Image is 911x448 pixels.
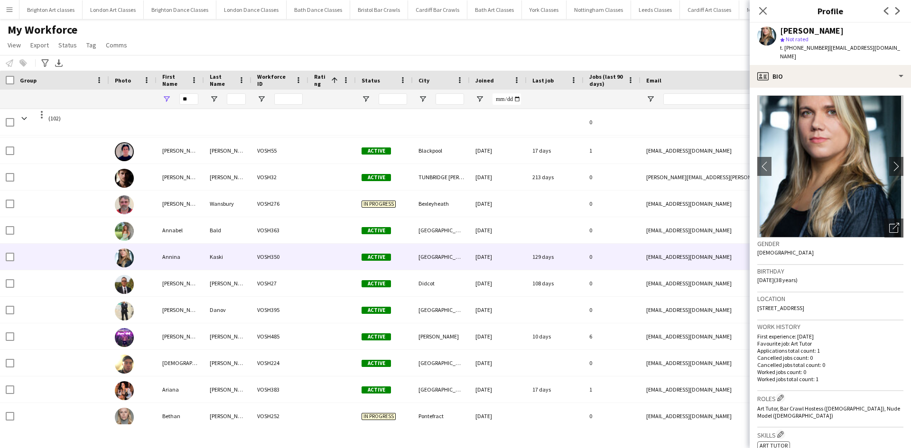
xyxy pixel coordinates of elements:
[115,355,134,374] img: Arian Afshari
[413,164,470,190] div: TUNBRIDGE [PERSON_NAME]
[257,95,266,103] button: Open Filter Menu
[413,297,470,323] div: [GEOGRAPHIC_DATA]
[418,77,429,84] span: City
[204,164,251,190] div: [PERSON_NAME]
[757,340,903,347] p: Favourite job: Art Tutor
[251,297,308,323] div: VOSH395
[413,137,470,164] div: Blackpool
[204,376,251,402] div: [PERSON_NAME]
[780,27,844,35] div: [PERSON_NAME]
[589,73,623,87] span: Jobs (last 90 days)
[567,0,631,19] button: Nottingham Classes
[48,109,61,128] span: (102)
[884,219,903,238] div: Open photos pop-in
[227,93,246,105] input: Last Name Filter Input
[739,0,803,19] button: Manchester Classes
[413,191,470,217] div: Bexleyheath
[527,270,584,296] div: 108 days
[418,95,427,103] button: Open Filter Menu
[251,270,308,296] div: VOSH27
[641,137,830,164] div: [EMAIL_ADDRESS][DOMAIN_NAME]
[757,393,903,403] h3: Roles
[527,137,584,164] div: 17 days
[757,304,804,311] span: [STREET_ADDRESS]
[144,0,216,19] button: Brighton Dance Classes
[470,403,527,429] div: [DATE]
[584,270,641,296] div: 0
[210,95,218,103] button: Open Filter Menu
[102,39,131,51] a: Comms
[641,297,830,323] div: [EMAIL_ADDRESS][DOMAIN_NAME]
[157,376,204,402] div: Ariana
[251,376,308,402] div: VOSH383
[362,77,380,84] span: Status
[204,403,251,429] div: [PERSON_NAME]
[157,244,204,270] div: Annina
[646,77,661,84] span: Email
[493,93,521,105] input: Joined Filter Input
[470,137,527,164] div: [DATE]
[641,403,830,429] div: [EMAIL_ADDRESS][DOMAIN_NAME]
[470,164,527,190] div: [DATE]
[251,191,308,217] div: VOSH276
[584,217,641,243] div: 0
[757,294,903,303] h3: Location
[757,322,903,331] h3: Work history
[522,0,567,19] button: York Classes
[362,413,396,420] span: In progress
[157,323,204,349] div: [PERSON_NAME]
[757,239,903,248] h3: Gender
[115,381,134,400] img: Ariana Rodriguez
[413,350,470,376] div: [GEOGRAPHIC_DATA]
[584,164,641,190] div: 0
[584,376,641,402] div: 1
[251,217,308,243] div: VOSH363
[8,23,77,37] span: My Workforce
[413,376,470,402] div: [GEOGRAPHIC_DATA]
[115,248,134,267] img: Annina Kaski
[20,77,37,84] span: Group
[527,164,584,190] div: 213 days
[362,227,391,234] span: Active
[757,95,903,238] img: Crew avatar or photo
[157,191,204,217] div: [PERSON_NAME]
[757,249,814,256] span: [DEMOGRAPHIC_DATA]
[30,41,49,49] span: Export
[436,93,464,105] input: City Filter Input
[115,408,134,427] img: Bethan Searle
[757,354,903,361] p: Cancelled jobs count: 0
[641,323,830,349] div: [EMAIL_ADDRESS][DOMAIN_NAME]
[157,297,204,323] div: [PERSON_NAME]
[362,280,391,287] span: Active
[157,350,204,376] div: [DEMOGRAPHIC_DATA]
[757,368,903,375] p: Worked jobs count: 0
[8,41,21,49] span: View
[584,109,641,135] div: 0
[757,430,903,439] h3: Skills
[408,0,467,19] button: Cardiff Bar Crawls
[584,323,641,349] div: 6
[204,244,251,270] div: Kaski
[584,403,641,429] div: 0
[204,350,251,376] div: [PERSON_NAME]
[19,0,83,19] button: Brighton Art classes
[757,333,903,340] p: First experience: [DATE]
[413,403,470,429] div: Pontefract
[115,195,134,214] img: Andrew Wansbury
[115,328,134,347] img: Antoni Sumner
[362,95,370,103] button: Open Filter Menu
[362,360,391,367] span: Active
[251,323,308,349] div: VOSH485
[362,254,391,261] span: Active
[413,323,470,349] div: [PERSON_NAME]
[204,323,251,349] div: [PERSON_NAME]
[362,307,391,314] span: Active
[362,386,391,393] span: Active
[646,95,655,103] button: Open Filter Menu
[251,164,308,190] div: VOSH32
[584,244,641,270] div: 0
[532,77,554,84] span: Last job
[210,73,234,87] span: Last Name
[780,44,900,60] span: | [EMAIL_ADDRESS][DOMAIN_NAME]
[58,41,77,49] span: Status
